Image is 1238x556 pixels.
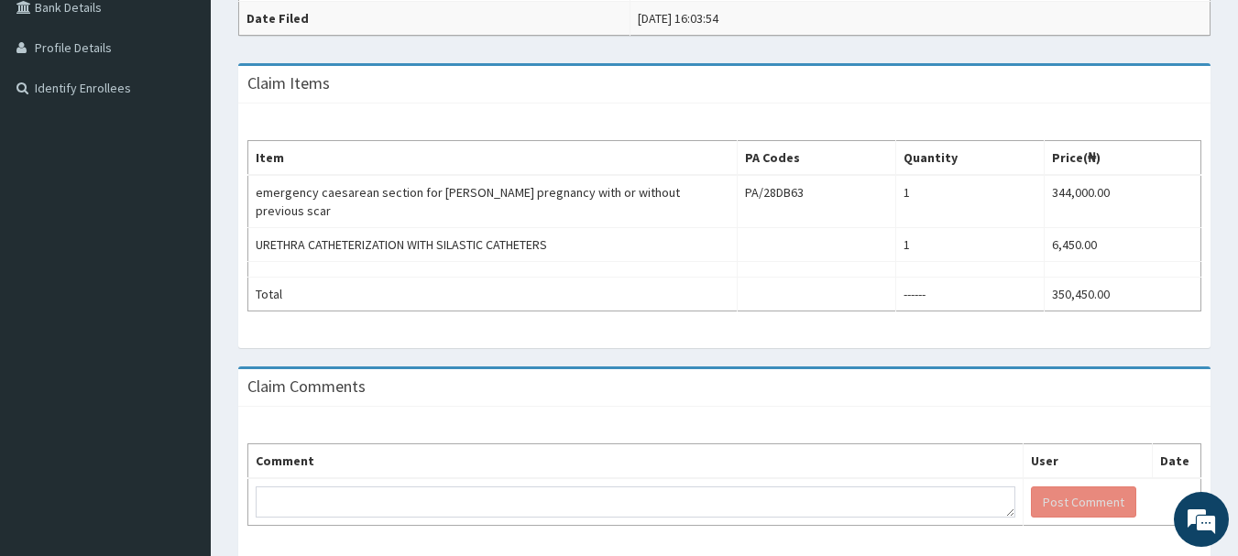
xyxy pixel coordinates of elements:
td: PA/28DB63 [737,175,895,228]
h3: Claim Comments [247,378,366,395]
td: 1 [895,175,1044,228]
th: Comment [248,444,1024,479]
h3: Claim Items [247,75,330,92]
th: Date Filed [239,2,630,36]
th: Item [248,141,738,176]
td: 6,450.00 [1045,228,1201,262]
td: URETHRA CATHETERIZATION WITH SILASTIC CATHETERS [248,228,738,262]
td: Total [248,278,738,311]
td: ------ [895,278,1044,311]
td: 344,000.00 [1045,175,1201,228]
th: PA Codes [737,141,895,176]
button: Post Comment [1031,486,1136,518]
td: 350,450.00 [1045,278,1201,311]
td: 1 [895,228,1044,262]
div: [DATE] 16:03:54 [638,9,718,27]
th: Date [1153,444,1201,479]
th: Price(₦) [1045,141,1201,176]
td: emergency caesarean section for [PERSON_NAME] pregnancy with or without previous scar [248,175,738,228]
th: User [1024,444,1153,479]
th: Quantity [895,141,1044,176]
